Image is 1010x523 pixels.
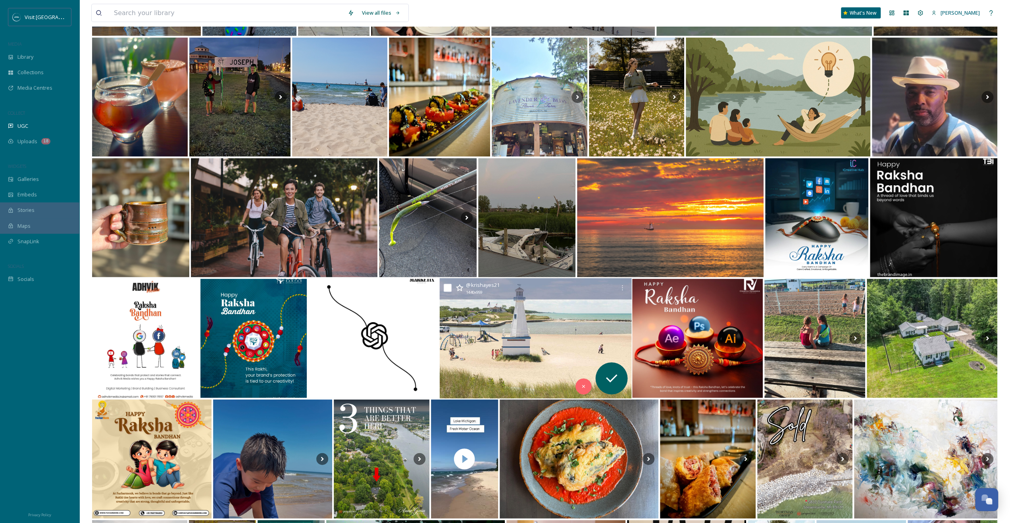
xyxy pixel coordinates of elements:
[854,400,997,519] img: Chris Hayman "Before the Storm", oil on canvas, 60 x 72 inches Discover art that speaks to you at...
[466,282,500,289] span: @ krishayes21
[213,400,333,519] img: Breathing in the last of summer break. #stjosephmichigan ishanlee
[110,4,344,22] input: Search your library
[8,263,24,269] span: SOCIALS
[478,158,575,277] img: #stjosephmi #fullmoon #sturgeonmoon
[17,238,39,245] span: SnapLink
[191,158,377,277] img: Pedal through the beauty of Harbor Country 🚴🍎 The Apple Cider Century returns the last Sunday of ...
[764,279,865,398] img: Cass County Fair with the bestie 💚 #bestfriend #besties #casscounty
[92,158,189,277] img: We don't have many Saturdays left this summer, which means our summer hours will be over soon! Hu...
[8,163,26,169] span: WIDGETS
[334,400,429,519] img: 3 Things That Are Just Better Here 😍 ✨ The Views – Floor-to-ceiling windows and riverfront vibes ...
[17,122,28,130] span: UGC
[872,38,997,157] img: "The Wright Hat For The Right Look And The Right Attitude " #thewrighthtcompany #agorahaus #stets...
[757,400,853,519] img: 🎉 SOLD 🎉 📍5812 Dunham Path Stevensville, MI 49127📍 💰$795,000 Congrats to our sellers of this beau...
[379,158,476,277] img: Early morning summer slam! 🐟🎣🌅 #kistlerrods #teamkistler #michigan #swmichigan #bassisi #bassfish...
[492,38,587,157] img: Spent my first few uninterrupted and much needed solitude moments at the lavenderblissflowerfarm ...
[17,53,33,61] span: Library
[8,41,22,47] span: MEDIA
[867,279,997,398] img: Join me for an Open House at this beautiful property tomorrow (Saturday) from 1:00 to 3:00. 37858...
[17,84,52,92] span: Media Centres
[17,275,34,283] span: Socials
[440,279,632,399] img: At my favorite place with my favorite people! #newbuffalo #threeoaks #michigan
[17,222,31,230] span: Maps
[358,5,404,21] a: View all files
[92,400,212,519] img: This Rakhi, we're celebrating bonds that go beyond the screen! ❤️ Just like the unbreakable threa...
[92,38,188,157] img: The cocktail face off: The Longstory against The Ex’s Wedding. The Longstory — deep, smooth, arom...
[660,400,756,519] img: Paradise is only a crosswalk away tonight 🌴🍔 ~ and we’re bringing the flavor from our side of the...
[292,38,387,157] img: Back at our favorite place today😊 #lakemichigan #silverbeach #lakelife
[870,158,997,277] img: 🛡️ Just like a brother’s promise, our strategies protect your brand from being lost in the noise....
[8,110,25,116] span: COLLECT
[200,279,307,398] img: Celebrating bonds that inspire trust and creativity. Happy Raksha Bandhan! #HappyRakshaBandhan #F...
[17,175,39,183] span: Galleries
[429,400,500,519] img: thumbnail
[632,279,763,398] img: "Threads of love, knots of trust – this Raksha Bandhan, let’s celebrate the bond that inspires cr...
[686,38,870,157] img: SATURDAY PERSPECTIVE 🌅 Some entrepreneurs feel guilty about NOT working weekends. But here's the ...
[577,158,764,277] img: Get up close and personal with a gorgeous summer sunset on the Friends Good Will. Nothing beats a...
[41,138,50,144] div: 18
[765,158,868,277] img: From tying bonds to building brands This Rakhi, let’s celebrate the connection that inspires, pro...
[17,138,37,145] span: Uploads
[927,5,984,21] a: [PERSON_NAME]
[189,38,290,157] img: Carter’s road trip: hanging out in St. Joseph, Michigan #thetoscano4explore #stjosephmichigan #la...
[28,510,51,519] a: Privacy Policy
[500,400,659,519] img: Happy Friday, Harbor Country! We’re gearing up for a sizzler of a weekend with a special menu fea...
[389,38,490,157] img: 🍉 watermelon bites Reserve your table with OpenTable here: https://tinyurl.com/yckdn7su or call 2...
[975,488,998,511] button: Open Chat
[17,191,37,198] span: Embeds
[28,512,51,517] span: Privacy Policy
[17,206,35,214] span: Stories
[25,13,113,21] span: Visit [GEOGRAPHIC_DATA][US_STATE]
[841,8,881,19] a: What's New
[17,69,44,76] span: Collections
[466,290,482,296] span: 1440 x 959
[941,9,980,16] span: [PERSON_NAME]
[308,279,439,398] img: Wishing you all a Happy Raksha Bandhan! 💫 To the bonds that protect, inspire, and last a lifetime...
[13,13,21,21] img: SM%20Social%20Profile.png
[92,279,199,398] img: From likes to links, from reels to real bonds — This Raksha Bandhan, we celebrate the stories tha...
[589,38,684,157] img: I may or may not have postponed mowing our lawn to make this session happen 👀 #michiganphotograph...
